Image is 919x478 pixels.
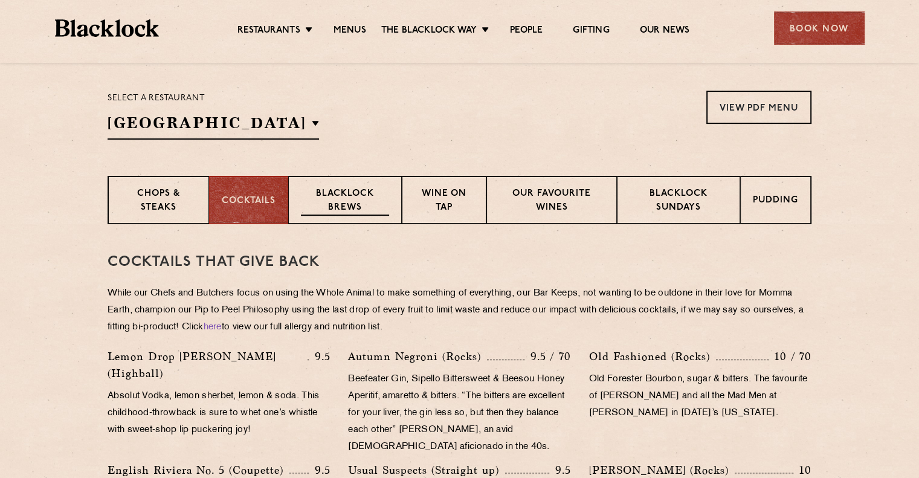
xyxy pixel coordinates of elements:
p: Blacklock Brews [301,187,389,216]
p: 9.5 [549,462,571,478]
p: 10 / 70 [769,349,811,364]
p: 9.5 [309,349,331,364]
p: Cocktails [222,195,276,208]
a: View PDF Menu [706,91,811,124]
p: Chops & Steaks [121,187,196,216]
a: The Blacklock Way [381,25,477,38]
p: Old Fashioned (Rocks) [589,348,716,365]
p: 9.5 [309,462,331,478]
a: Restaurants [237,25,300,38]
p: Absolut Vodka, lemon sherbet, lemon & soda. This childhood-throwback is sure to whet one’s whistl... [108,388,330,439]
p: Select a restaurant [108,91,319,106]
img: BL_Textured_Logo-footer-cropped.svg [55,19,160,37]
p: Old Forester Bourbon, sugar & bitters. The favourite of [PERSON_NAME] and all the Mad Men at [PER... [589,371,811,422]
p: Our favourite wines [499,187,604,216]
a: here [204,323,222,332]
p: Beefeater Gin, Sipello Bittersweet & Beesou Honey Aperitif, amaretto & bitters. “The bitters are ... [348,371,570,456]
p: Wine on Tap [414,187,474,216]
a: Our News [640,25,690,38]
p: Autumn Negroni (Rocks) [348,348,487,365]
h3: Cocktails That Give Back [108,254,811,270]
a: Menus [334,25,366,38]
a: People [510,25,543,38]
p: 9.5 / 70 [524,349,571,364]
a: Gifting [573,25,609,38]
p: While our Chefs and Butchers focus on using the Whole Animal to make something of everything, our... [108,285,811,336]
div: Book Now [774,11,865,45]
p: Pudding [753,194,798,209]
p: 10 [793,462,811,478]
p: Blacklock Sundays [630,187,727,216]
h2: [GEOGRAPHIC_DATA] [108,112,319,140]
p: Lemon Drop [PERSON_NAME] (Highball) [108,348,308,382]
